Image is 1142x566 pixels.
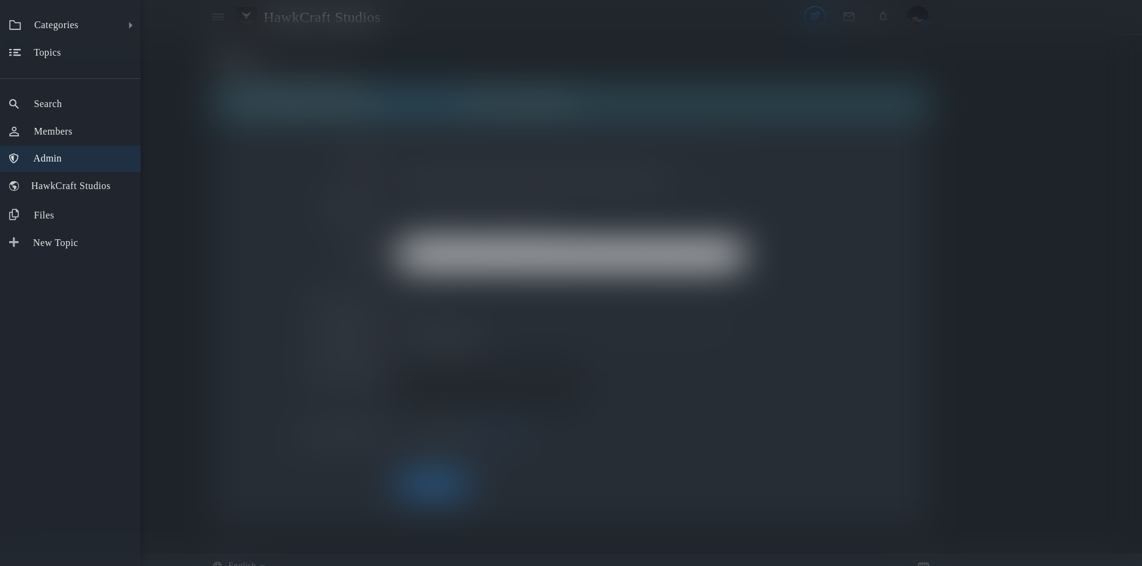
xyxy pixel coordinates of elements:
[33,237,78,248] span: New Topic
[34,47,61,58] span: Topics
[34,210,54,220] span: Files
[34,99,62,109] span: Search
[34,153,62,163] span: Admin
[34,126,72,136] span: Members
[31,181,111,191] span: HawkCraft Studios
[34,20,78,30] span: Categories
